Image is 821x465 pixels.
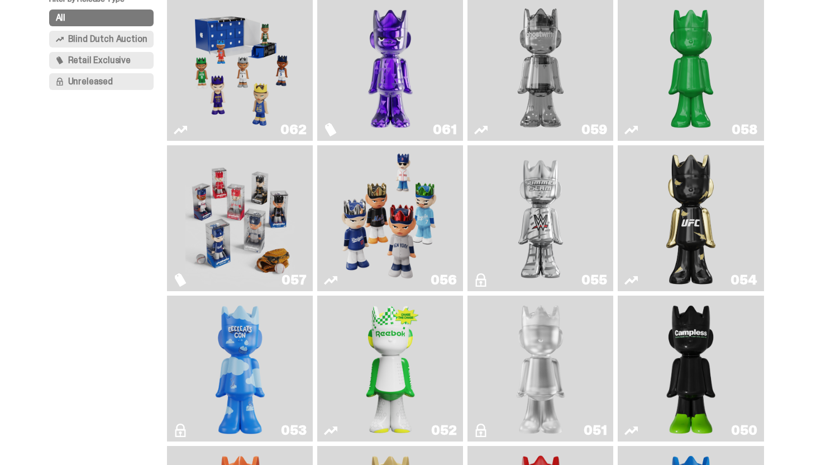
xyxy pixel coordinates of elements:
[49,10,154,26] button: All
[624,150,757,287] a: Ruby
[174,300,306,437] a: ghooooost
[324,300,456,437] a: Court Victory
[581,273,607,287] div: 055
[56,13,66,22] span: All
[474,150,607,287] a: I Was There SummerSlam
[281,273,306,287] div: 057
[486,150,595,287] img: I Was There SummerSlam
[511,300,570,437] img: LLLoyalty
[49,52,154,69] button: Retail Exclusive
[581,123,607,136] div: 059
[185,150,295,287] img: Game Face (2025)
[68,77,113,86] span: Unreleased
[211,300,270,437] img: ghooooost
[324,150,456,287] a: Game Face (2025)
[280,123,306,136] div: 062
[732,123,757,136] div: 058
[49,31,154,48] button: Blind Dutch Auction
[361,300,420,437] img: Court Victory
[336,150,445,287] img: Game Face (2025)
[68,56,131,65] span: Retail Exclusive
[624,300,757,437] a: Campless
[431,273,456,287] div: 056
[731,273,757,287] div: 054
[281,424,306,437] div: 053
[661,300,720,437] img: Campless
[433,123,456,136] div: 061
[49,73,154,90] button: Unreleased
[431,424,456,437] div: 052
[661,150,720,287] img: Ruby
[731,424,757,437] div: 050
[174,150,306,287] a: Game Face (2025)
[584,424,607,437] div: 051
[474,300,607,437] a: LLLoyalty
[68,35,147,44] span: Blind Dutch Auction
